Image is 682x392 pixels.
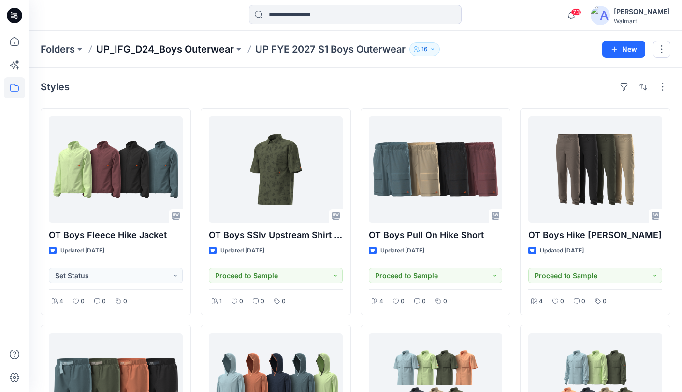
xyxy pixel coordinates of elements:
button: 16 [409,42,440,56]
p: Updated [DATE] [60,246,104,256]
p: 1 [219,296,222,307]
p: 16 [421,44,428,55]
img: avatar [591,6,610,25]
p: 0 [603,296,607,307]
a: OT Boys SSlv Upstream Shirt (option) [209,116,343,223]
p: Updated [DATE] [220,246,264,256]
a: UP_IFG_D24_Boys Outerwear [96,42,234,56]
p: 0 [81,296,85,307]
p: OT Boys Fleece Hike Jacket [49,228,183,242]
p: Updated [DATE] [540,246,584,256]
a: OT Boys Pull On Hike Short [369,116,503,223]
p: 0 [261,296,264,307]
p: 0 [401,296,405,307]
a: Folders [41,42,75,56]
button: New [602,41,645,58]
p: UP FYE 2027 S1 Boys Outerwear [255,42,406,56]
p: 4 [539,296,543,307]
a: OT Boys Fleece Hike Jacket [49,116,183,223]
p: 0 [239,296,243,307]
p: 0 [102,296,106,307]
p: OT Boys Hike [PERSON_NAME] [528,228,662,242]
a: OT Boys Hike Jean [528,116,662,223]
p: 0 [560,296,564,307]
p: OT Boys Pull On Hike Short [369,228,503,242]
p: 0 [123,296,127,307]
div: Walmart [614,17,670,25]
h4: Styles [41,81,70,93]
p: 4 [59,296,63,307]
p: 0 [443,296,447,307]
div: [PERSON_NAME] [614,6,670,17]
p: Updated [DATE] [380,246,424,256]
p: 4 [379,296,383,307]
p: 0 [282,296,286,307]
span: 73 [571,8,581,16]
p: 0 [422,296,426,307]
p: 0 [581,296,585,307]
p: OT Boys SSlv Upstream Shirt (option) [209,228,343,242]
